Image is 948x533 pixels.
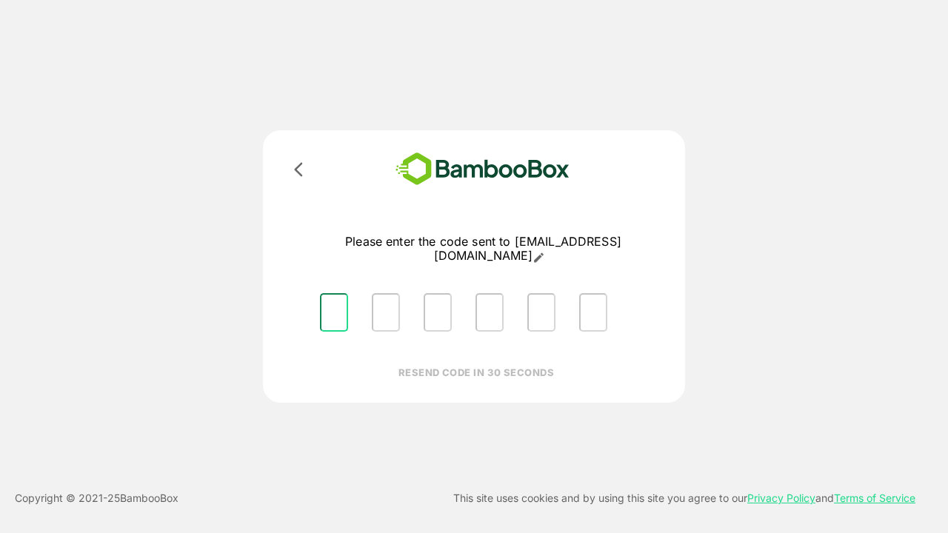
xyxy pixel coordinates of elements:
p: Please enter the code sent to [EMAIL_ADDRESS][DOMAIN_NAME] [308,235,658,264]
img: bamboobox [374,148,591,190]
a: Privacy Policy [747,492,815,504]
input: Please enter OTP character 5 [527,293,555,332]
input: Please enter OTP character 1 [320,293,348,332]
input: Please enter OTP character 2 [372,293,400,332]
p: Copyright © 2021- 25 BambooBox [15,489,178,507]
input: Please enter OTP character 3 [424,293,452,332]
p: This site uses cookies and by using this site you agree to our and [453,489,915,507]
input: Please enter OTP character 6 [579,293,607,332]
input: Please enter OTP character 4 [475,293,504,332]
a: Terms of Service [834,492,915,504]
